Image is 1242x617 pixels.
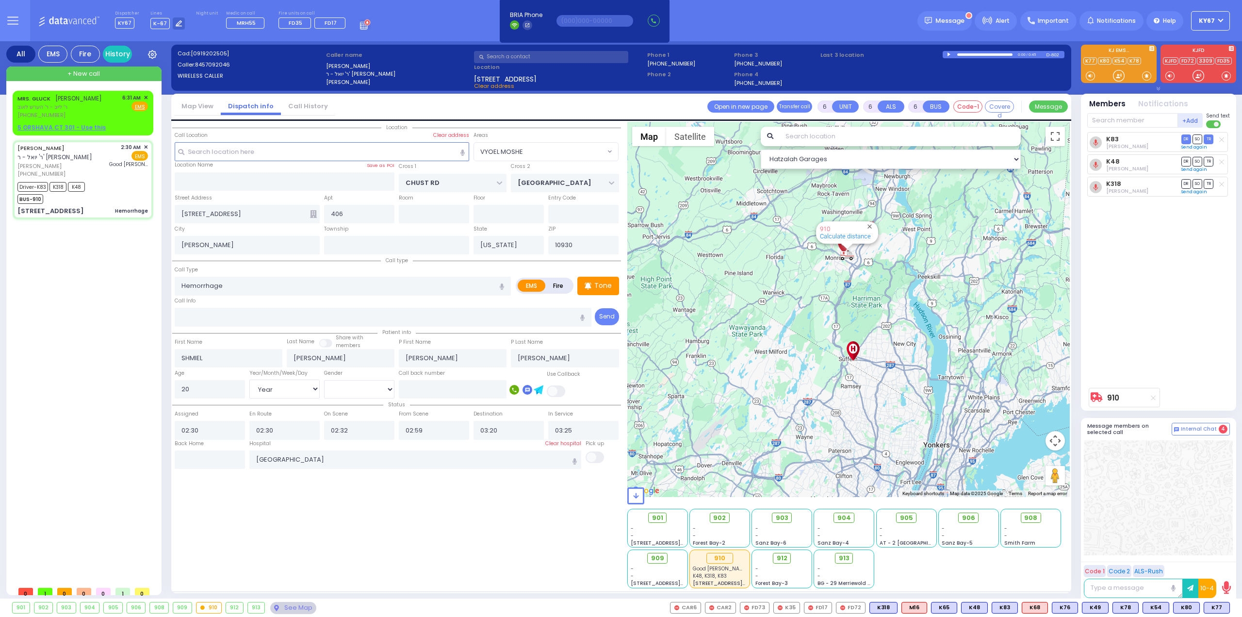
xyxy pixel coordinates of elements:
[817,572,820,580] span: -
[17,95,50,102] a: MRS. GLUCK
[707,100,774,113] a: Open in new page
[474,410,503,418] label: Destination
[632,127,666,146] button: Show street map
[869,602,898,614] div: BLS
[631,525,634,532] span: -
[548,225,556,233] label: ZIP
[324,410,348,418] label: On Scene
[755,525,758,532] span: -
[839,553,850,563] span: 913
[289,19,302,27] span: FD35
[705,602,736,614] div: CAR2
[1052,602,1078,614] div: K76
[96,588,111,595] span: 0
[817,525,820,532] span: -
[1107,394,1119,401] a: 910
[174,101,221,111] a: Map View
[474,74,537,82] span: [STREET_ADDRESS]
[1143,602,1169,614] div: BLS
[1181,134,1191,144] span: DR
[1179,57,1196,65] a: FD72
[630,484,662,497] a: Open this area in Google Maps (opens a new window)
[57,602,76,613] div: 903
[1112,57,1127,65] a: K54
[175,440,204,448] label: Back Home
[1198,579,1216,598] button: 10-4
[901,602,927,614] div: ALS
[195,61,230,68] span: 8457092046
[670,602,701,614] div: CAR6
[777,100,812,113] button: Transfer call
[336,342,360,349] span: members
[474,194,485,202] label: Floor
[226,11,267,17] label: Medic on call
[144,94,148,102] span: ✕
[325,19,337,27] span: FD17
[474,82,514,90] span: Clear address
[17,144,65,152] a: [PERSON_NAME]
[942,532,945,539] span: -
[595,308,619,325] button: Send
[237,19,256,27] span: MRH55
[647,60,695,67] label: [PHONE_NUMBER]
[196,602,222,613] div: 910
[6,46,35,63] div: All
[381,257,413,264] span: Call type
[1204,179,1213,188] span: TR
[804,602,832,614] div: FD17
[178,61,323,69] label: Caller:
[1082,602,1109,614] div: K49
[631,565,634,572] span: -
[992,602,1018,614] div: K83
[779,127,1021,146] input: Search location
[1193,157,1202,166] span: SO
[336,334,363,341] small: Share with
[17,111,65,119] span: [PHONE_NUMBER]
[38,15,103,27] img: Logo
[399,163,416,170] label: Cross 1
[150,11,185,17] label: Lines
[81,602,99,613] div: 904
[1087,113,1178,128] input: Search member
[631,572,634,580] span: -
[326,51,471,59] label: Caller name
[1029,100,1068,113] button: Message
[326,70,471,78] label: ר' יואל - ר' [PERSON_NAME]
[196,11,218,17] label: Night unit
[474,63,644,71] label: Location
[693,565,748,572] span: Good Sam
[1191,11,1230,31] button: KY67
[925,17,932,24] img: message.svg
[832,100,859,113] button: UNIT
[55,94,102,102] span: [PERSON_NAME]
[734,60,782,67] label: [PHONE_NUMBER]
[740,602,769,614] div: FD73
[935,16,964,26] span: Message
[17,170,65,178] span: [PHONE_NUMBER]
[1174,427,1179,432] img: comment-alt.png
[817,539,849,547] span: Sanz Bay-4
[942,539,973,547] span: Sanz Bay-5
[175,297,196,305] label: Call Info
[548,410,573,418] label: In Service
[248,602,265,613] div: 913
[808,605,813,610] img: red-radio-icon.svg
[17,103,102,111] span: ר' לייב - ר' הערש לאוב
[278,11,349,17] label: Fire units on call
[71,46,100,63] div: Fire
[931,602,957,614] div: K65
[67,69,100,79] span: + New call
[693,580,784,587] span: [STREET_ADDRESS][PERSON_NAME]
[77,588,91,595] span: 0
[175,410,198,418] label: Assigned
[631,580,722,587] span: [STREET_ADDRESS][PERSON_NAME]
[820,225,830,233] a: 910
[474,142,619,161] span: VYOEL MOSHE
[547,370,580,378] label: Use Callback
[57,588,72,595] span: 0
[820,233,871,240] a: Calculate distance
[776,513,788,523] span: 903
[511,163,530,170] label: Cross 2
[310,210,317,218] span: Other building occupants
[1097,17,1136,25] span: Notifications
